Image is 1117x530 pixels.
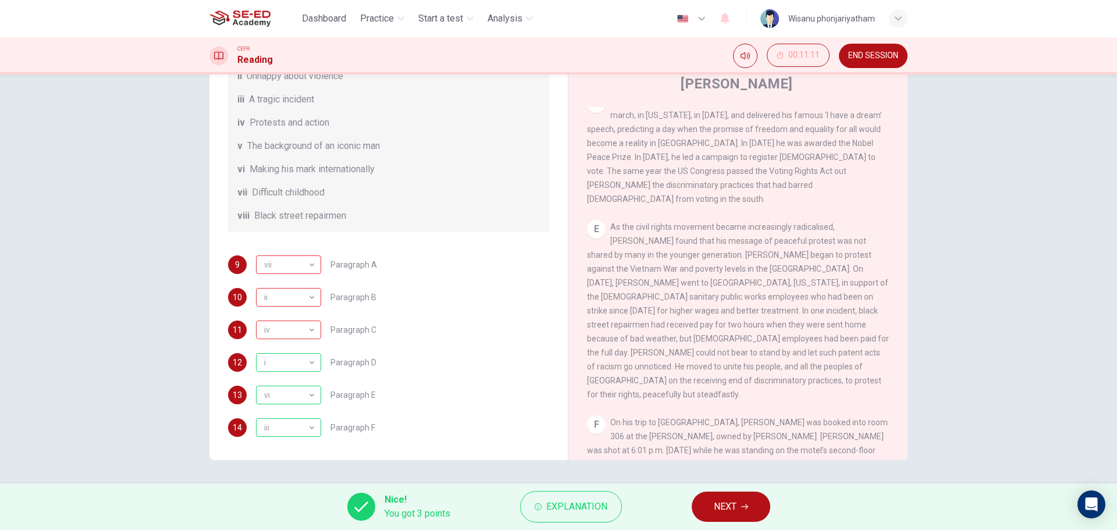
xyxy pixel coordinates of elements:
span: Dashboard [302,12,346,26]
span: vi [237,162,245,176]
span: 14 [233,424,242,432]
div: i [256,346,317,379]
span: A tragic incident [249,93,314,106]
img: Profile picture [760,9,779,28]
button: NEXT [692,492,770,522]
span: Making his mark internationally [250,162,375,176]
span: Nice! [385,493,450,507]
div: vi [256,379,317,412]
span: Paragraph C [330,326,376,334]
span: 10 [233,293,242,301]
div: ii [256,281,317,314]
span: Explanation [546,499,607,515]
button: 00:11:11 [767,44,830,67]
button: Dashboard [297,8,351,29]
span: Practice [360,12,394,26]
h1: Reading [237,53,273,67]
div: iii [256,411,317,444]
span: Paragraph D [330,358,376,367]
span: Analysis [488,12,522,26]
span: v [237,139,243,153]
img: SE-ED Academy logo [209,7,271,30]
span: The background of an iconic man [247,139,380,153]
div: iii [256,418,321,437]
span: iv [237,116,245,130]
span: Black street repairmen [254,209,346,223]
span: Protests and action [250,116,329,130]
span: Paragraph F [330,424,375,432]
button: END SESSION [839,44,908,68]
div: Mute [733,44,757,68]
span: Paragraph E [330,391,376,399]
h4: [PERSON_NAME] [681,74,792,93]
span: viii [237,209,250,223]
div: Open Intercom Messenger [1077,490,1105,518]
div: E [587,220,606,239]
span: NEXT [714,499,737,515]
span: As the civil rights movement became increasingly radicalised, [PERSON_NAME] found that his messag... [587,222,889,399]
span: You got 3 points [385,507,450,521]
div: v [256,255,321,274]
span: 12 [233,358,242,367]
button: Start a test [414,8,478,29]
span: Paragraph A [330,261,377,269]
button: Practice [355,8,409,29]
span: 13 [233,391,242,399]
div: i [256,353,321,372]
span: 11 [233,326,242,334]
span: Unhappy about violence [247,69,343,83]
div: iv [256,314,317,347]
span: 00:11:11 [788,51,820,60]
a: SE-ED Academy logo [209,7,297,30]
span: vii [237,186,247,200]
button: Explanation [520,491,622,522]
div: Hide [767,44,830,68]
span: Paragraph B [330,293,376,301]
span: ii [237,69,242,83]
span: Difficult childhood [252,186,325,200]
div: F [587,415,606,434]
div: vii [256,248,317,282]
span: CEFR [237,45,250,53]
div: iv [256,288,321,307]
div: ii [256,321,321,339]
span: 9 [235,261,240,269]
span: iii [237,93,244,106]
span: END SESSION [848,51,898,61]
div: vi [256,386,321,404]
span: On his trip to [GEOGRAPHIC_DATA], [PERSON_NAME] was booked into room 306 at the [PERSON_NAME], ow... [587,418,888,511]
span: Start a test [418,12,463,26]
div: Wisanu phonjariyatham [788,12,875,26]
button: Analysis [483,8,538,29]
img: en [675,15,690,23]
